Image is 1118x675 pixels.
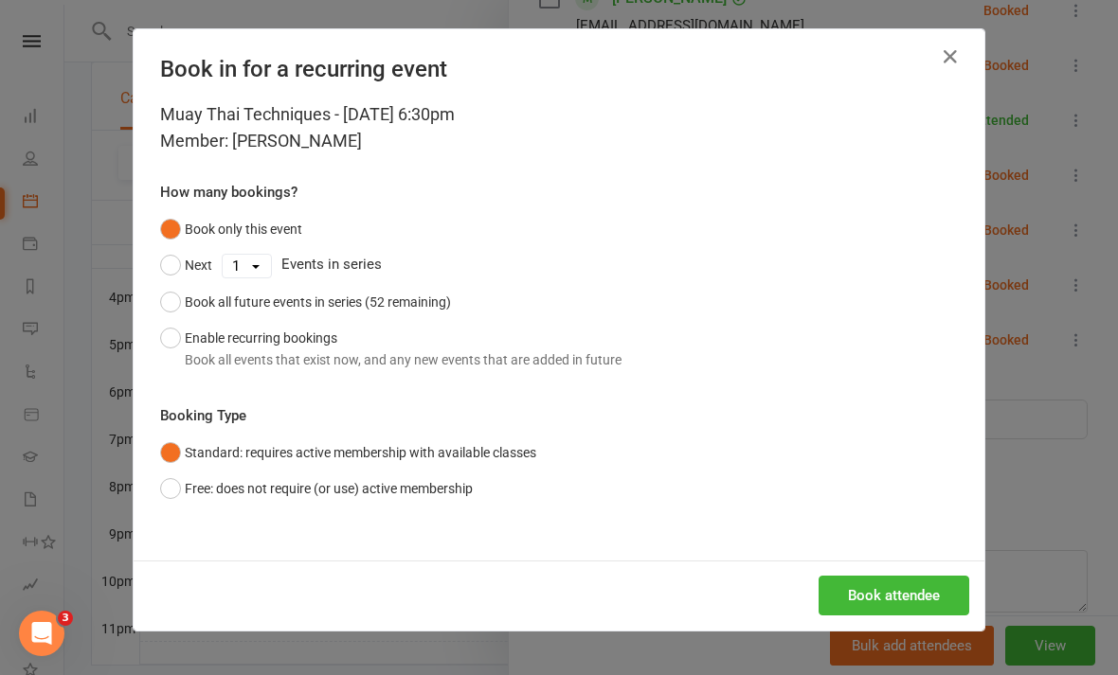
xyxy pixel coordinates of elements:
label: Booking Type [160,404,246,427]
div: Muay Thai Techniques - [DATE] 6:30pm Member: [PERSON_NAME] [160,101,958,154]
h4: Book in for a recurring event [160,56,958,82]
button: Book all future events in series (52 remaining) [160,284,451,320]
div: Book all future events in series (52 remaining) [185,292,451,312]
iframe: Intercom live chat [19,611,64,656]
div: Events in series [160,247,958,283]
span: 3 [58,611,73,626]
button: Book only this event [160,211,302,247]
button: Standard: requires active membership with available classes [160,435,536,471]
button: Free: does not require (or use) active membership [160,471,473,506]
div: Book all events that exist now, and any new events that are added in future [185,349,622,370]
button: Book attendee [819,576,969,615]
label: How many bookings? [160,181,298,204]
button: Enable recurring bookingsBook all events that exist now, and any new events that are added in future [160,320,622,378]
button: Next [160,247,212,283]
button: Close [935,42,965,72]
